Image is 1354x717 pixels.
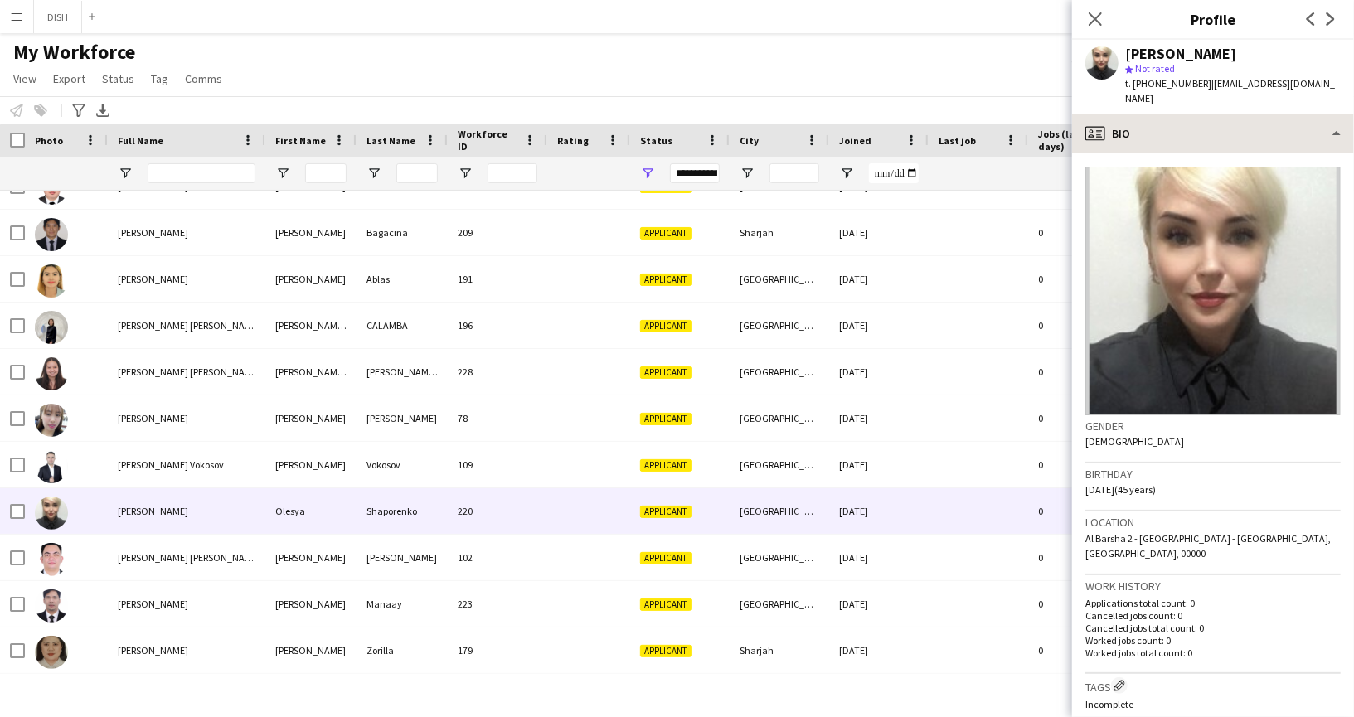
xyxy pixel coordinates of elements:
div: 0 [1028,303,1136,348]
h3: Work history [1085,579,1341,593]
span: City [740,134,759,147]
p: Incomplete [1085,698,1341,710]
input: Workforce ID Filter Input [488,163,537,183]
div: 0 [1028,581,1136,627]
span: First Name [275,134,326,147]
div: 102 [448,535,547,580]
a: Tag [144,68,175,90]
span: Applicant [640,598,692,611]
div: [PERSON_NAME] [357,535,448,580]
div: CALAMBA [357,303,448,348]
span: Last job [939,134,976,147]
div: 228 [448,349,547,395]
div: [PERSON_NAME] [265,256,357,302]
button: Open Filter Menu [366,166,381,181]
button: Open Filter Menu [740,166,755,181]
h3: Gender [1085,419,1341,434]
div: [DATE] [829,349,929,395]
img: John Michael Bagacina [35,218,68,251]
div: [PERSON_NAME] [265,442,357,487]
div: [PERSON_NAME] [PERSON_NAME] [265,349,357,395]
span: Applicant [640,320,692,332]
span: Last Name [366,134,415,147]
div: [PERSON_NAME] [PERSON_NAME] [357,349,448,395]
div: Ablas [357,256,448,302]
div: [PERSON_NAME] [265,210,357,255]
p: Applications total count: 0 [1085,597,1341,609]
div: [DATE] [829,627,929,673]
span: t. [PHONE_NUMBER] [1125,77,1211,90]
div: [GEOGRAPHIC_DATA] [730,442,829,487]
div: [DATE] [829,581,929,627]
div: [DATE] [829,256,929,302]
h3: Tags [1085,677,1341,695]
div: [PERSON_NAME] [265,535,357,580]
div: 0 [1028,442,1136,487]
img: KATHRINA MAE CALAMBA [35,311,68,344]
img: Olesya Shaporenko [35,497,68,530]
span: Tag [151,71,168,86]
input: City Filter Input [769,163,819,183]
div: [GEOGRAPHIC_DATA] [730,349,829,395]
span: Comms [185,71,222,86]
div: Manaay [357,581,448,627]
span: Not rated [1135,62,1175,75]
button: Open Filter Menu [640,166,655,181]
button: Open Filter Menu [458,166,473,181]
h3: Profile [1072,8,1354,30]
div: [GEOGRAPHIC_DATA] [730,581,829,627]
div: 0 [1028,256,1136,302]
div: 109 [448,442,547,487]
p: Cancelled jobs total count: 0 [1085,622,1341,634]
div: [PERSON_NAME] [PERSON_NAME] [265,303,357,348]
span: Jobs (last 90 days) [1038,128,1106,153]
div: 179 [448,627,547,673]
div: [DATE] [829,303,929,348]
span: [PERSON_NAME] [118,505,188,517]
div: Sharjah [730,210,829,255]
p: Cancelled jobs count: 0 [1085,609,1341,622]
div: [DATE] [829,210,929,255]
span: [PERSON_NAME] [PERSON_NAME] CALAMBA [118,319,303,332]
span: [PERSON_NAME] [PERSON_NAME] [118,551,260,564]
div: 209 [448,210,547,255]
span: [DEMOGRAPHIC_DATA] [1085,435,1184,448]
a: Status [95,68,141,90]
app-action-btn: Advanced filters [69,100,89,120]
span: [PERSON_NAME] [PERSON_NAME] [118,366,260,378]
img: Nuriddin Vokosov [35,450,68,483]
img: Juliet Ablas [35,264,68,298]
div: [DATE] [829,442,929,487]
span: [DATE] (45 years) [1085,483,1156,496]
span: Applicant [640,413,692,425]
span: [PERSON_NAME] Vokosov [118,458,224,471]
div: Bio [1072,114,1354,153]
a: View [7,68,43,90]
span: Applicant [640,366,692,379]
div: Vokosov [357,442,448,487]
div: [PERSON_NAME] [1125,46,1236,61]
div: Shaporenko [357,488,448,534]
div: [DATE] [829,395,929,441]
div: 220 [448,488,547,534]
h3: Birthday [1085,467,1341,482]
span: Applicant [640,552,692,564]
button: Open Filter Menu [275,166,290,181]
button: Open Filter Menu [118,166,133,181]
span: | [EMAIL_ADDRESS][DOMAIN_NAME] [1125,77,1335,104]
span: [PERSON_NAME] [118,412,188,424]
div: 0 [1028,627,1136,673]
div: 223 [448,581,547,627]
div: [PERSON_NAME] [357,395,448,441]
div: [GEOGRAPHIC_DATA] [730,395,829,441]
div: [GEOGRAPHIC_DATA] [730,303,829,348]
span: Joined [839,134,871,147]
span: Applicant [640,274,692,286]
div: Olesya [265,488,357,534]
span: Export [53,71,85,86]
span: [PERSON_NAME] [118,598,188,610]
span: [PERSON_NAME] [118,226,188,239]
button: Open Filter Menu [839,166,854,181]
span: Workforce ID [458,128,517,153]
div: [PERSON_NAME] [265,395,357,441]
